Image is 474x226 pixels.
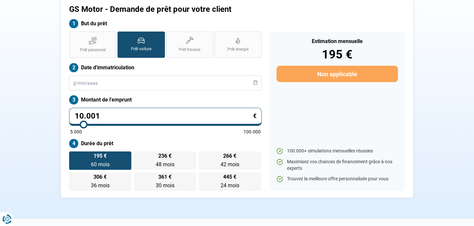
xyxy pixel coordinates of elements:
[69,76,262,90] input: jj/mm/aaaa
[253,113,256,119] span: €
[80,47,106,53] span: Prêt personnel
[276,39,398,44] div: Estimation mensuelle
[69,19,262,28] label: But du prêt
[158,174,171,180] span: 361 €
[93,174,107,180] span: 306 €
[276,176,398,182] li: Trouvez la meilleure offre personnalisée pour vous
[221,182,239,189] span: 24 mois
[69,95,262,104] label: Montant de l'emprunt
[69,63,262,72] label: Date d'immatriculation
[179,47,200,53] span: Prêt travaux
[276,49,398,60] div: 195 €
[70,129,82,134] span: 5.000
[244,129,261,134] span: 100.000
[276,66,398,82] button: Non applicable
[221,161,239,168] span: 42 mois
[156,161,174,168] span: 48 mois
[156,182,174,189] span: 30 mois
[276,159,398,171] li: Maximisez vos chances de financement grâce à nos experts
[276,148,398,154] li: 100.000+ simulations mensuelles réussies
[223,153,236,159] span: 266 €
[69,139,262,148] label: Durée du prêt
[69,5,319,14] h1: GS Motor - Demande de prêt pour votre client
[93,153,107,159] span: 195 €
[223,174,236,180] span: 445 €
[227,47,249,52] span: Prêt énergie
[158,153,171,159] span: 236 €
[91,161,110,168] span: 60 mois
[131,46,151,52] span: Prêt voiture
[91,182,110,189] span: 36 mois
